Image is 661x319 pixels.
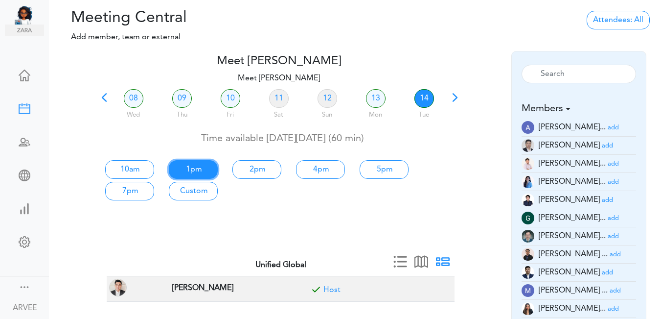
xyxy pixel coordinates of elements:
[602,269,613,276] a: add
[539,287,608,294] span: [PERSON_NAME] ...
[522,194,534,206] img: Z
[169,160,218,179] a: 1pm
[602,197,613,203] small: add
[522,300,637,318] li: Tax Accountant (mc.cabasan@unified-accounting.com)
[522,227,637,245] li: Tax Admin (i.herrera@unified-accounting.com)
[608,233,619,240] small: add
[105,160,154,179] a: 10am
[610,287,621,294] a: add
[304,106,350,120] div: Sun
[608,306,619,312] small: add
[522,175,534,188] img: 2Q==
[5,170,44,179] div: Share Meeting Link
[539,142,600,149] span: [PERSON_NAME]
[366,89,386,108] a: 13
[97,73,460,84] p: Meet [PERSON_NAME]
[448,94,462,108] span: Next 7 days
[110,106,157,120] div: Wed
[105,182,154,200] a: 7pm
[522,282,637,300] li: Tax Advisor (mc.talley@unified-accounting.com)
[522,245,637,264] li: Tax Manager (jm.atienza@unified-accounting.com)
[19,281,30,291] div: Show menu and text
[56,31,246,43] p: Add member, team or external
[608,179,619,185] small: add
[539,250,608,258] span: [PERSON_NAME] ...
[610,250,621,258] a: add
[255,106,302,120] div: Sat
[352,106,399,120] div: Mon
[159,106,205,120] div: Thu
[522,248,534,261] img: 9k=
[608,215,619,221] small: add
[360,160,409,179] a: 5pm
[97,54,460,69] h4: Meet [PERSON_NAME]
[522,302,534,315] img: t+ebP8ENxXARE3R9ZYAAAAASUVORK5CYII=
[414,89,434,108] a: 14
[608,124,619,131] small: add
[608,178,619,186] a: add
[539,305,606,313] span: [PERSON_NAME]...
[13,302,37,314] div: ARVEE
[522,264,637,282] li: Partner (justine.tala@unifiedglobalph.com)
[5,25,44,36] img: zara.png
[309,285,323,299] span: Included for meeting
[602,142,613,149] a: add
[539,178,606,186] span: [PERSON_NAME]...
[5,103,44,113] div: Create Meeting
[608,161,619,167] small: add
[610,288,621,294] small: add
[522,65,637,83] input: Search
[19,281,30,295] a: Change side menu
[522,209,637,227] li: Tax Manager (g.magsino@unified-accounting.com)
[323,286,341,294] a: Included for meeting
[207,106,253,120] div: Fri
[539,123,606,131] span: [PERSON_NAME]...
[5,70,44,79] div: Home
[232,160,281,179] a: 2pm
[255,261,306,269] strong: Unified Global
[522,137,637,155] li: Tax Supervisor (a.millos@unified-accounting.com)
[522,173,637,191] li: Tax Manager (c.madayag@unified-accounting.com)
[602,196,613,204] a: add
[172,89,192,108] a: 09
[169,182,218,200] a: Custom
[522,212,534,224] img: wEqpdqGJg0NqAAAAABJRU5ErkJggg==
[5,136,44,146] div: Schedule Team Meeting
[539,232,606,240] span: [PERSON_NAME]...
[1,296,48,318] a: ARVEE
[522,119,637,137] li: Tax Manager (a.banaga@unified-accounting.com)
[539,214,606,222] span: [PERSON_NAME]...
[5,236,44,246] div: Change Settings
[97,94,111,108] span: Previous 7 days
[522,157,534,170] img: Z
[170,280,236,294] span: TAX PARTNER at Corona, CA, USA
[522,266,534,279] img: oYmRaigo6CGHQoVEE68UKaYmSv3mcdPtBqv6mR0IswoELyKVAGpf2awGYjY1lJF3I6BneypHs55I8hk2WCirnQq9SYxiZpiWh...
[602,270,613,276] small: add
[522,230,534,243] img: 2Q==
[522,155,637,173] li: Tax Supervisor (am.latonio@unified-accounting.com)
[608,123,619,131] a: add
[124,89,143,108] a: 08
[608,160,619,168] a: add
[401,106,447,120] div: Tue
[587,11,650,29] a: Attendees: All
[5,203,44,213] div: View Insights
[109,279,127,296] img: ARVEE FLORES(a.flores@unified-accounting.com, TAX PARTNER at Corona, CA, USA)
[539,160,606,168] span: [PERSON_NAME]...
[608,305,619,313] a: add
[522,139,534,152] img: 9k=
[539,269,600,276] span: [PERSON_NAME]
[522,284,534,297] img: wOzMUeZp9uVEwAAAABJRU5ErkJggg==
[522,103,637,115] h5: Members
[608,214,619,222] a: add
[56,9,246,27] h2: Meeting Central
[201,134,364,144] span: Time available [DATE][DATE] (60 min)
[610,251,621,258] small: add
[608,232,619,240] a: add
[296,160,345,179] a: 4pm
[522,191,637,209] li: Tax Admin (e.dayan@unified-accounting.com)
[269,89,289,108] a: 11
[221,89,240,108] a: 10
[318,89,337,108] a: 12
[15,5,44,25] img: Unified Global - Powered by TEAMCAL AI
